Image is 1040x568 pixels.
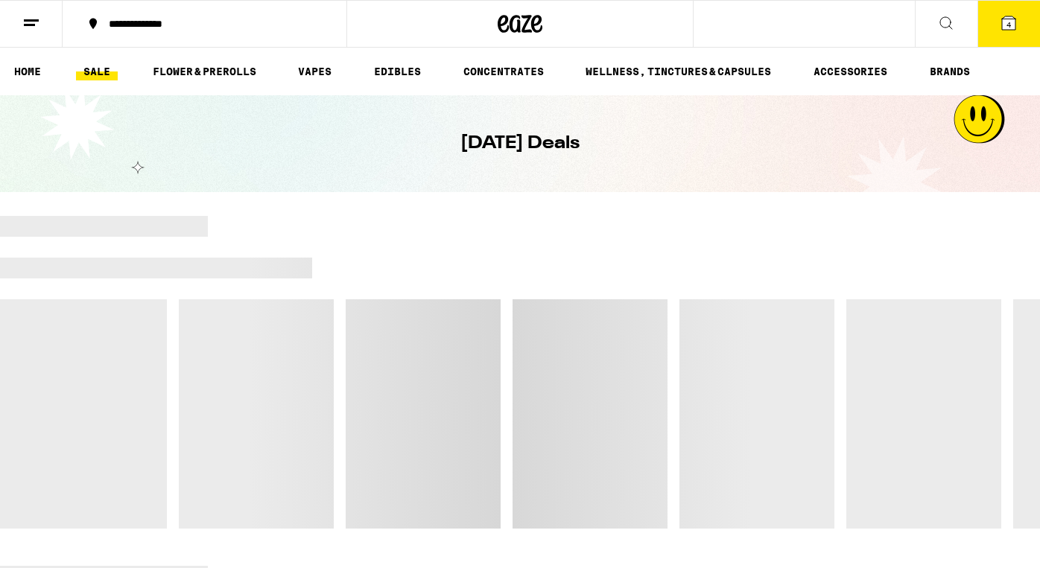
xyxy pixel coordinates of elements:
[291,63,339,80] a: VAPES
[1006,20,1011,29] span: 4
[578,63,779,80] a: WELLNESS, TINCTURES & CAPSULES
[76,63,118,80] a: SALE
[806,63,895,80] a: ACCESSORIES
[977,1,1040,47] button: 4
[456,63,551,80] a: CONCENTRATES
[367,63,428,80] a: EDIBLES
[7,63,48,80] a: HOME
[145,63,264,80] a: FLOWER & PREROLLS
[922,63,977,80] button: BRANDS
[460,131,580,156] h1: [DATE] Deals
